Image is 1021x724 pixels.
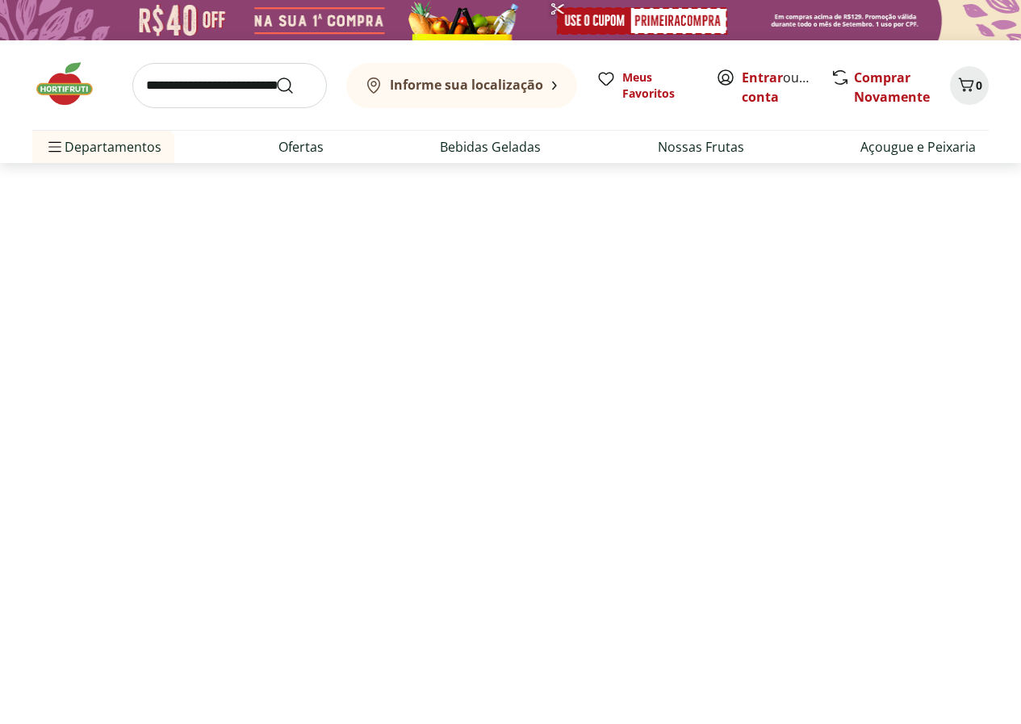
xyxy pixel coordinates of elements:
a: Ofertas [278,137,324,157]
a: Açougue e Peixaria [860,137,976,157]
b: Informe sua localização [390,76,543,94]
span: 0 [976,77,982,93]
button: Carrinho [950,66,989,105]
button: Submit Search [275,76,314,95]
a: Bebidas Geladas [440,137,541,157]
a: Nossas Frutas [658,137,744,157]
a: Comprar Novamente [854,69,930,106]
button: Menu [45,128,65,166]
a: Criar conta [742,69,831,106]
input: search [132,63,327,108]
span: Meus Favoritos [622,69,697,102]
a: Meus Favoritos [596,69,697,102]
button: Informe sua localização [346,63,577,108]
img: Hortifruti [32,60,113,108]
span: ou [742,68,814,107]
a: Entrar [742,69,783,86]
span: Departamentos [45,128,161,166]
